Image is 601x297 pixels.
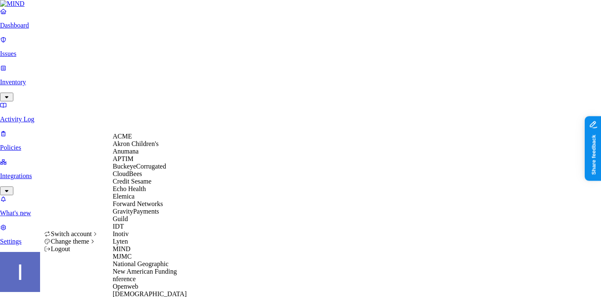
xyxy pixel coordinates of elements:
[113,238,128,245] span: Lyten
[113,185,146,192] span: Echo Health
[113,200,163,207] span: Forward Networks
[113,275,136,282] span: nference
[113,148,139,155] span: Anumana
[113,268,177,275] span: New American Funding
[44,245,99,253] div: Logout
[113,215,128,222] span: Guild
[113,193,134,200] span: Elemica
[113,260,169,267] span: National Geographic
[113,178,152,185] span: Credit Sesame
[113,208,159,215] span: GravityPayments
[51,230,92,237] span: Switch account
[113,133,132,140] span: ACME
[113,163,166,170] span: BuckeyeCorrugated
[51,238,89,245] span: Change theme
[113,140,159,147] span: Akron Children's
[113,230,129,237] span: Inotiv
[113,245,131,252] span: MIND
[113,253,131,260] span: MJMC
[113,223,124,230] span: IDT
[113,283,138,290] span: Openweb
[113,155,134,162] span: APTIM
[113,170,142,177] span: CloudBees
